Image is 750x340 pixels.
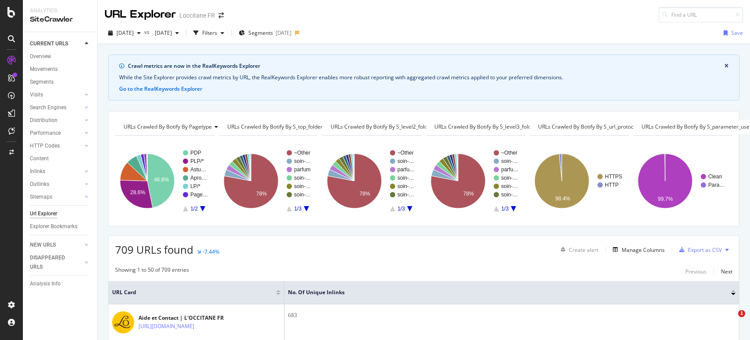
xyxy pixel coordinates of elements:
[688,246,722,254] div: Export as CSV
[179,11,215,20] div: Loccitane FR
[30,222,91,231] a: Explorer Bookmarks
[30,192,52,202] div: Sitemaps
[190,150,201,156] text: PDP
[294,175,311,181] text: soin-…
[235,26,295,40] button: Segments[DATE]
[294,158,311,164] text: soin-…
[190,158,204,164] text: PLP/*
[708,174,722,180] text: Clean
[30,90,43,100] div: Visits
[119,85,202,93] button: Go to the RealKeywords Explorer
[294,192,311,198] text: soin-…
[30,7,90,15] div: Analytics
[248,29,273,37] span: Segments
[190,206,198,212] text: 1/2
[30,279,61,288] div: Analysis Info
[605,182,619,188] text: HTTP
[738,310,745,317] span: 1
[569,246,598,254] div: Create alert
[122,120,225,134] h4: URLs Crawled By Botify By pagetype
[30,180,49,189] div: Outlinks
[397,183,414,189] text: soin-…
[30,90,82,100] a: Visits
[658,196,673,202] text: 99.7%
[501,158,518,164] text: soin-…
[30,129,82,138] a: Performance
[30,129,61,138] div: Performance
[530,143,628,219] svg: A chart.
[722,60,731,72] button: close banner
[190,26,228,40] button: Filters
[501,206,509,212] text: 1/3
[226,120,339,134] h4: URLs Crawled By Botify By s_top_folders
[331,123,435,130] span: URLs Crawled By Botify By s_level2_folders
[397,192,414,198] text: soin-…
[130,189,145,196] text: 28.6%
[30,209,91,218] a: Url Explorer
[190,192,208,198] text: Page…
[685,268,706,275] div: Previous
[676,243,722,257] button: Export as CSV
[555,196,570,202] text: 98.4%
[501,192,518,198] text: soin-…
[30,65,91,74] a: Movements
[30,78,91,87] a: Segments
[138,322,194,331] a: [URL][DOMAIN_NAME]
[151,26,182,40] button: [DATE]
[30,39,82,48] a: CURRENT URLS
[190,166,206,173] text: Astu…
[112,311,134,333] img: main image
[30,103,66,112] div: Search Engines
[30,116,82,125] a: Distribution
[30,154,91,163] a: Content
[30,141,60,151] div: HTTP Codes
[397,175,414,181] text: soin-…
[288,311,735,319] div: 683
[119,74,728,81] div: While the Site Explorer provides crawl metrics by URL, the RealKeywords Explorer enables more rob...
[720,26,743,40] button: Save
[105,26,144,40] button: [DATE]
[622,246,665,254] div: Manage Columns
[397,150,414,156] text: ~Other
[30,192,82,202] a: Sitemaps
[731,29,743,37] div: Save
[288,288,718,296] span: No. of Unique Inlinks
[227,123,325,130] span: URLs Crawled By Botify By s_top_folders
[218,12,224,18] div: arrow-right-arrow-left
[605,174,622,180] text: HTTPS
[322,143,420,219] svg: A chart.
[659,7,743,22] input: Find a URL
[128,62,725,70] div: Crawl metrics are now in the RealKeywords Explorer
[501,175,518,181] text: soin-…
[117,29,134,37] span: 2025 Apr. 19th
[30,15,90,25] div: SiteCrawler
[276,29,291,37] div: [DATE]
[329,120,448,134] h4: URLs Crawled By Botify By s_level2_folders
[501,150,517,156] text: ~Other
[115,143,213,219] svg: A chart.
[30,78,54,87] div: Segments
[30,141,82,151] a: HTTP Codes
[30,103,82,112] a: Search Engines
[721,266,732,277] button: Next
[105,7,176,22] div: URL Explorer
[641,123,750,130] span: URLs Crawled By Botify By s_parameter_use
[124,123,212,130] span: URLs Crawled By Botify By pagetype
[426,143,524,219] svg: A chart.
[256,191,267,197] text: 78%
[434,123,539,130] span: URLs Crawled By Botify By s_level3_folders
[112,288,274,296] span: URL Card
[633,143,731,219] svg: A chart.
[30,65,58,74] div: Movements
[397,206,405,212] text: 1/3
[708,182,725,188] text: Para…
[294,183,311,189] text: soin-…
[30,52,91,61] a: Overview
[108,55,739,100] div: info banner
[30,222,77,231] div: Explorer Bookmarks
[609,244,665,255] button: Manage Columns
[30,240,56,250] div: NEW URLS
